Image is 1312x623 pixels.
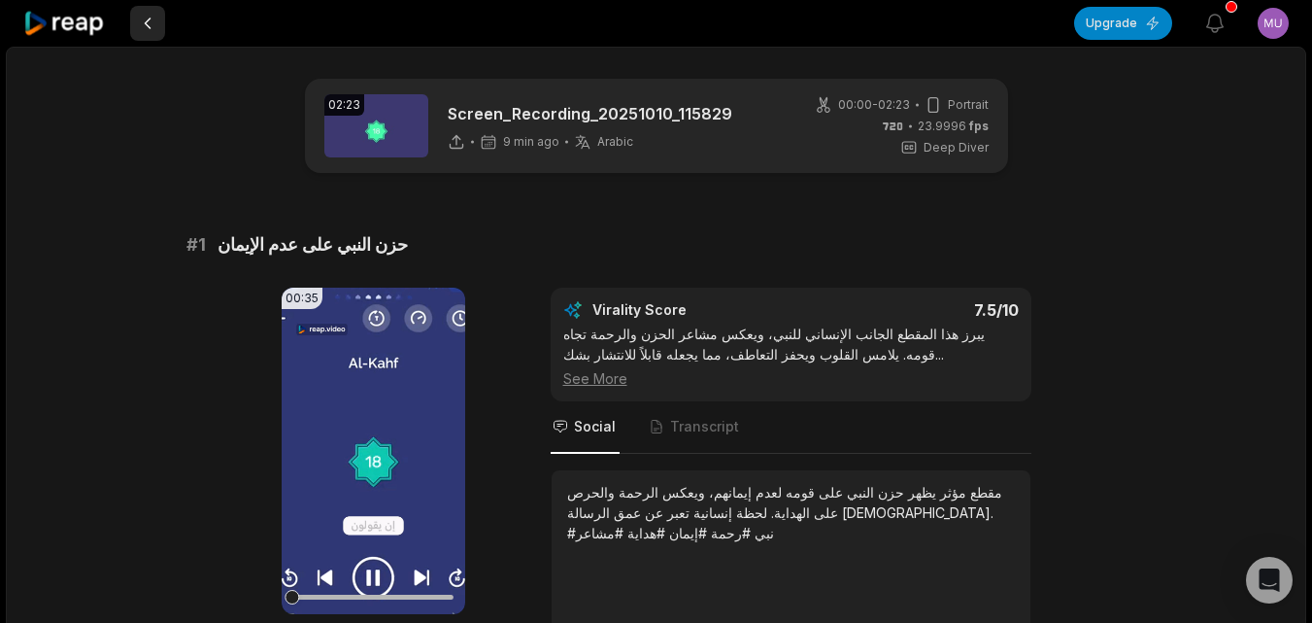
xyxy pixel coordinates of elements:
[503,134,559,150] span: 9 min ago
[186,231,206,259] span: # 1
[282,288,465,614] video: Your browser does not support mp4 format.
[810,300,1019,320] div: 7.5 /10
[838,96,910,114] span: 00:00 - 02:23
[969,119,989,133] span: fps
[1246,557,1293,604] div: Open Intercom Messenger
[551,401,1031,454] nav: Tabs
[567,482,1015,543] div: مقطع مؤثر يظهر حزن النبي على قومه لعدم إيمانهم، ويعكس الرحمة والحرص على الهداية. لحظة إنسانية تعب...
[574,417,616,436] span: Social
[924,139,989,156] span: Deep Diver
[1074,7,1172,40] button: Upgrade
[324,94,364,116] div: 02:23
[563,368,1019,389] div: See More
[948,96,989,114] span: Portrait
[448,102,732,125] p: Screen_Recording_20251010_115829
[218,231,408,259] span: حزن النبي على عدم الإيمان
[918,118,989,135] span: 23.9996
[592,300,801,320] div: Virality Score
[597,134,633,150] span: Arabic
[670,417,739,436] span: Transcript
[563,324,1019,389] div: يبرز هذا المقطع الجانب الإنساني للنبي، ويعكس مشاعر الحزن والرحمة تجاه قومه. يلامس القلوب ويحفز ال...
